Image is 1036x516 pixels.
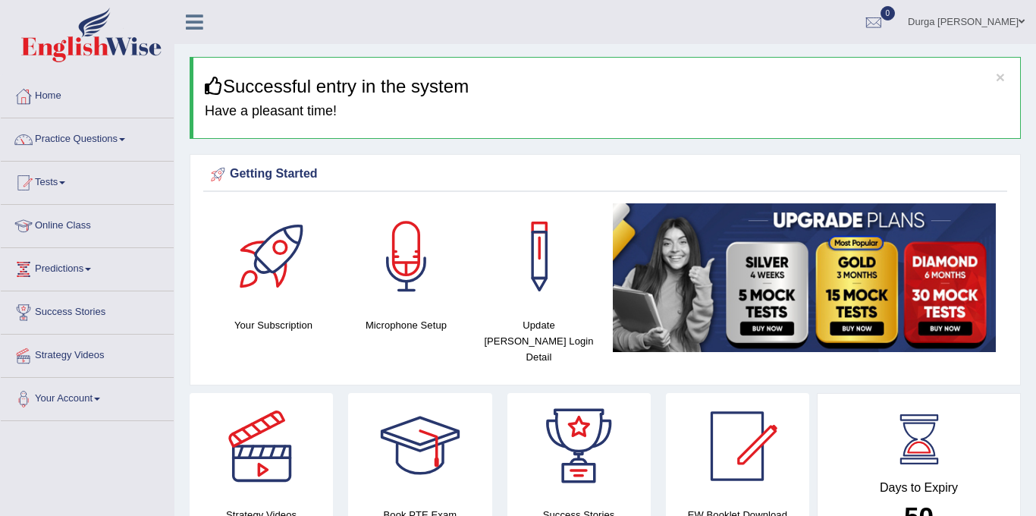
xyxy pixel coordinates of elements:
[1,75,174,113] a: Home
[1,335,174,373] a: Strategy Videos
[1,378,174,416] a: Your Account
[347,317,465,333] h4: Microphone Setup
[207,163,1003,186] div: Getting Started
[996,69,1005,85] button: ×
[1,162,174,200] a: Tests
[215,317,332,333] h4: Your Subscription
[1,205,174,243] a: Online Class
[480,317,598,365] h4: Update [PERSON_NAME] Login Detail
[1,118,174,156] a: Practice Questions
[613,203,996,351] img: small5.jpg
[1,248,174,286] a: Predictions
[205,77,1009,96] h3: Successful entry in the system
[1,291,174,329] a: Success Stories
[881,6,896,20] span: 0
[205,104,1009,119] h4: Have a pleasant time!
[834,481,1003,495] h4: Days to Expiry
